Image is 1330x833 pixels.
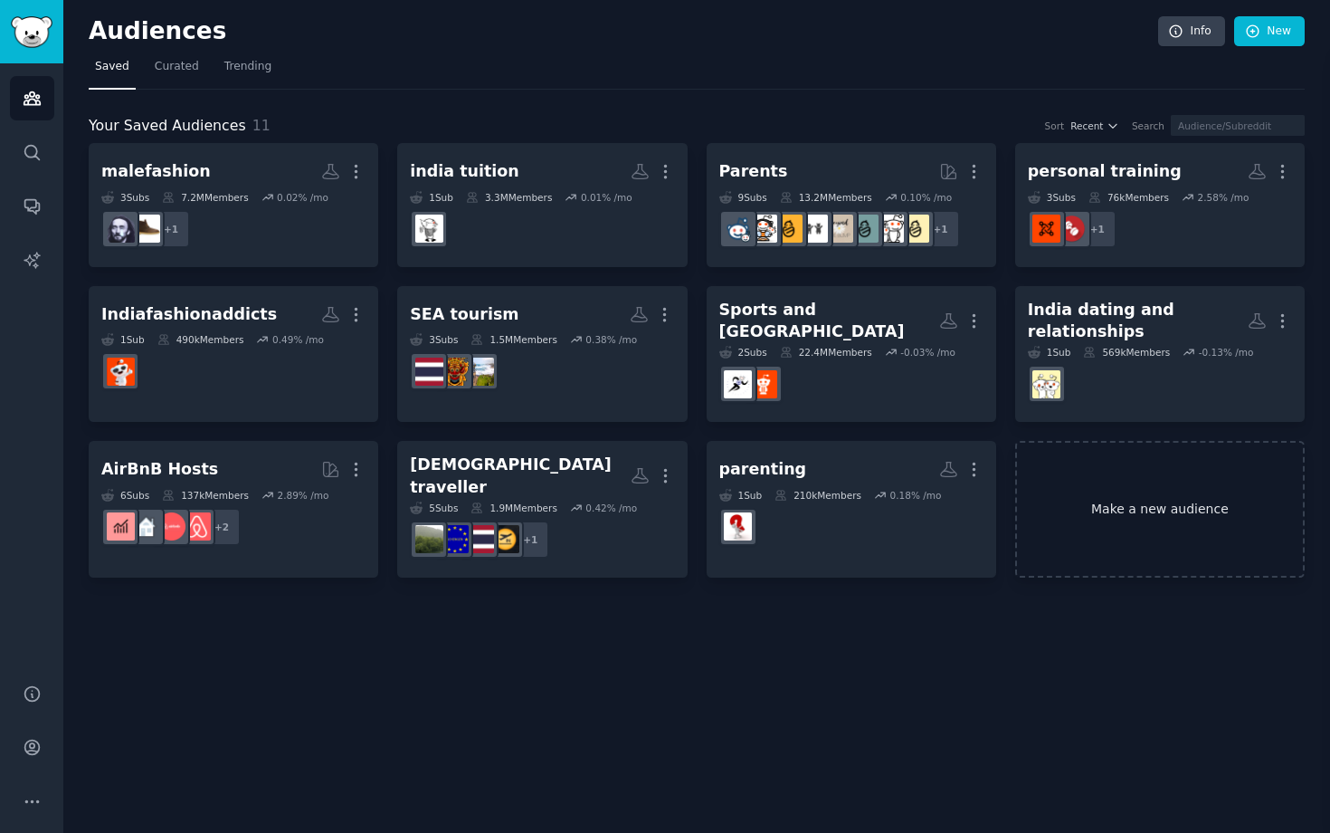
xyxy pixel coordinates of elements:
img: indiansports [724,370,752,398]
a: [DEMOGRAPHIC_DATA] traveller5Subs1.9MMembers0.42% /mo+1AirTravelIndiaThailandTourismSchengenVisai... [397,441,687,578]
img: parentsofmultiples [749,215,777,243]
div: SEA tourism [410,303,518,326]
span: Trending [224,59,271,75]
div: Indiafashionaddicts [101,303,277,326]
a: Saved [89,53,136,90]
div: malefashion [101,160,211,183]
img: daddit [876,215,904,243]
span: Saved [95,59,129,75]
div: parenting [719,458,807,481]
span: Your Saved Audiences [89,115,246,138]
span: Curated [155,59,199,75]
img: malefashionadvice [132,215,160,243]
img: NewParents [774,215,803,243]
input: Audience/Subreddit [1171,115,1305,136]
img: bali [441,358,469,386]
div: + 1 [1078,210,1116,248]
div: 76k Members [1088,191,1169,204]
div: Sports and [GEOGRAPHIC_DATA] [719,299,939,343]
div: 0.01 % /mo [581,191,632,204]
div: 3 Sub s [410,333,458,346]
div: 1.5M Members [470,333,556,346]
div: 5 Sub s [410,502,458,514]
img: IndianFashionAddicts [107,358,135,386]
a: personal training3Subs76kMembers2.58% /mo+1personaltrainingcoachpersonaltraining [1015,143,1305,267]
div: India dating and relationships [1028,299,1248,343]
img: AirBnBHosts [157,512,185,541]
div: + 1 [511,521,549,559]
div: 0.38 % /mo [585,333,637,346]
div: 1 Sub [101,333,145,346]
img: Parents [724,215,752,243]
img: rentalproperties [132,512,160,541]
div: [DEMOGRAPHIC_DATA] traveller [410,454,630,498]
img: SchengenVisa [441,525,469,553]
div: 1.9M Members [470,502,556,514]
div: 9 Sub s [719,191,767,204]
img: AirTravelIndia [491,525,519,553]
span: Recent [1070,120,1103,132]
div: -0.13 % /mo [1199,346,1254,359]
div: 1 Sub [719,489,763,502]
a: New [1234,16,1305,47]
div: 0.10 % /mo [900,191,952,204]
div: Parents [719,160,788,183]
img: personaltraining [1032,215,1060,243]
a: Trending [218,53,278,90]
div: 569k Members [1083,346,1170,359]
img: Parenting [901,215,929,243]
div: 3.3M Members [466,191,552,204]
div: + 1 [922,210,960,248]
div: Search [1132,120,1164,132]
div: Sort [1045,120,1065,132]
img: india [415,215,443,243]
img: malefashion [107,215,135,243]
img: personaltrainingcoach [1058,215,1086,243]
img: ThailandTourism [415,358,443,386]
img: airbnb_hosts [183,512,211,541]
div: + 2 [203,508,241,546]
div: 137k Members [162,489,249,502]
a: SEA tourism3Subs1.5MMembers0.38% /moBaliTravelTipsbaliThailandTourism [397,286,687,423]
a: AirBnB Hosts6Subs137kMembers2.89% /mo+2airbnb_hostsAirBnBHostsrentalpropertiesAirBnBInvesting [89,441,378,578]
div: 6 Sub s [101,489,149,502]
h2: Audiences [89,17,1158,46]
div: 1 Sub [1028,346,1071,359]
div: 3 Sub s [1028,191,1076,204]
a: Make a new audience [1015,441,1305,578]
a: India dating and relationships1Sub569kMembers-0.13% /moRelationshipIndia [1015,286,1305,423]
div: 0.49 % /mo [272,333,324,346]
div: 2 Sub s [719,346,767,359]
button: Recent [1070,120,1119,132]
div: + 1 [152,210,190,248]
img: ThailandTourism [466,525,494,553]
div: personal training [1028,160,1182,183]
img: BaliTravelTips [466,358,494,386]
div: 0.42 % /mo [585,502,637,514]
a: Sports and [GEOGRAPHIC_DATA]2Subs22.4MMembers-0.03% /mosportsindiansports [707,286,996,423]
a: Parents9Subs13.2MMembers0.10% /mo+1ParentingdadditSingleParentsbeyondthebumptoddlersNewParentspar... [707,143,996,267]
a: Info [1158,16,1225,47]
img: AirBnBInvesting [107,512,135,541]
div: 0.02 % /mo [277,191,328,204]
div: india tuition [410,160,519,183]
div: 1 Sub [410,191,453,204]
img: GummySearch logo [11,16,52,48]
div: 210k Members [774,489,861,502]
img: SingleParents [850,215,879,243]
img: beyondthebump [825,215,853,243]
img: AskParents [724,512,752,541]
a: parenting1Sub210kMembers0.18% /moAskParents [707,441,996,578]
img: india_tourism [415,525,443,553]
a: Indiafashionaddicts1Sub490kMembers0.49% /moIndianFashionAddicts [89,286,378,423]
div: 490k Members [157,333,244,346]
a: india tuition1Sub3.3MMembers0.01% /moindia [397,143,687,267]
a: Curated [148,53,205,90]
div: -0.03 % /mo [900,346,955,359]
div: 0.18 % /mo [889,489,941,502]
div: 22.4M Members [780,346,872,359]
div: 3 Sub s [101,191,149,204]
span: 11 [252,117,271,134]
div: 2.58 % /mo [1198,191,1249,204]
img: RelationshipIndia [1032,370,1060,398]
